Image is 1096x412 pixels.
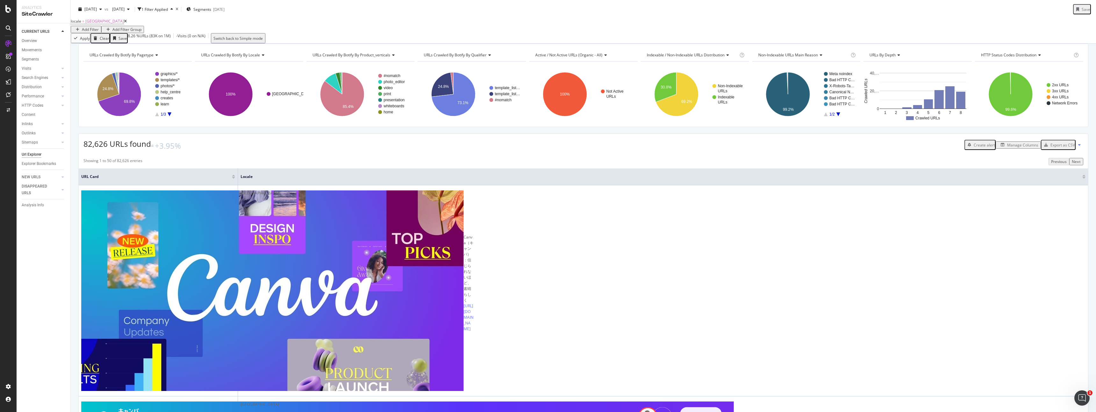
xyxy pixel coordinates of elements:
[85,18,124,24] span: [GEOGRAPHIC_DATA]
[829,84,854,89] text: X-Robots-Ta…
[384,74,400,78] text: #nomatch
[529,67,638,122] div: A chart.
[22,160,56,167] div: Explorer Bookmarks
[195,67,303,122] div: A chart.
[22,202,66,209] a: Analysis Info
[718,89,727,94] text: URLs
[1051,159,1067,164] div: Previous
[213,36,263,41] div: Switch back to Simple mode
[161,78,180,82] text: templates/*
[22,75,60,81] a: Search Engines
[1087,390,1092,395] span: 1
[22,151,66,158] a: Url Explorer
[141,7,168,12] div: 1 Filter Applied
[829,96,855,101] text: Bad HTTP C…
[1049,158,1069,165] button: Previous
[681,99,692,104] text: 69.2%
[88,50,186,60] h4: URLs Crawled By Botify By pagetype
[464,234,473,303] div: Canva（キャンバ）：信じられないほど、素晴らしく
[1052,101,1078,106] text: Network Errors
[22,130,36,137] div: Outlinks
[241,174,1073,180] span: locale
[384,98,405,103] text: presentation
[22,5,65,11] div: Analytics
[128,33,171,43] div: 8.26 % URLs ( 83K on 1M )
[82,27,99,32] div: Add Filter
[606,89,624,94] text: Not Active
[560,92,570,97] text: 100%
[1052,83,1069,88] text: 2xx URLs
[22,38,66,44] a: Overview
[200,50,298,60] h4: URLs Crawled By Botify By locale
[870,71,879,75] text: 40,…
[22,202,44,209] div: Analysis Info
[22,65,31,72] div: Visits
[226,92,235,97] text: 100%
[112,27,141,32] div: Add Filter Group
[110,4,132,14] button: [DATE]
[757,50,850,60] h4: Non-Indexable URLs Main Reason
[313,52,390,58] span: URLs Crawled By Botify By product_verticals
[81,174,230,180] span: URL Card
[647,52,725,58] span: Indexable / Non-Indexable URLs distribution
[76,4,105,14] button: [DATE]
[101,26,144,33] button: Add Filter Group
[384,86,393,90] text: video
[1041,140,1076,150] button: Export as CSV
[83,139,151,149] span: 82,626 URLs found
[22,56,39,63] div: Segments
[917,110,919,115] text: 4
[438,84,449,89] text: 24.8%
[22,174,40,181] div: NEW URLS
[22,183,60,196] a: DISAPPEARED URLS
[384,80,405,84] text: photo_editor
[960,110,962,115] text: 8
[22,111,66,118] a: Content
[906,110,908,115] text: 3
[22,93,60,100] a: Performance
[176,33,205,43] div: - Visits ( 0 on N/A )
[71,33,90,43] button: Apply
[464,303,473,331] a: [URL][DOMAIN_NAME]
[915,116,940,121] text: Crawled URLs
[22,139,38,146] div: Sitemaps
[645,50,738,60] h4: Indexable / Non-Indexable URLs Distribution
[161,90,181,95] text: help_centre
[201,52,260,58] span: URLs Crawled By Botify By locale
[495,92,520,96] text: template_list…
[22,139,60,146] a: Sitemaps
[981,52,1036,58] span: HTTP Status Codes Distribution
[870,89,879,93] text: 20,…
[22,28,49,35] div: CURRENT URLS
[863,67,972,122] svg: A chart.
[752,67,861,122] svg: A chart.
[83,67,192,122] svg: A chart.
[110,33,128,43] button: Save
[938,110,941,115] text: 6
[84,6,97,12] span: 2025 Aug. 17th
[110,6,125,12] span: 2025 Aug. 3rd
[22,121,60,127] a: Inlinks
[783,108,794,112] text: 99.2%
[22,102,60,109] a: HTTP Codes
[306,67,415,122] svg: A chart.
[1052,95,1069,100] text: 4xx URLs
[119,36,127,41] div: Save
[193,7,211,12] span: Segments
[100,36,109,41] div: Clear
[22,160,66,167] a: Explorer Bookmarks
[22,130,60,137] a: Outlinks
[1006,108,1016,112] text: 99.6%
[22,93,44,100] div: Performance
[241,401,1085,407] div: [GEOGRAPHIC_DATA]
[1082,7,1090,12] div: Save
[718,95,734,100] text: Indexable
[22,84,42,90] div: Distribution
[342,104,353,109] text: 85.4%
[155,140,181,151] div: +3.95%
[241,190,1085,196] div: [GEOGRAPHIC_DATA]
